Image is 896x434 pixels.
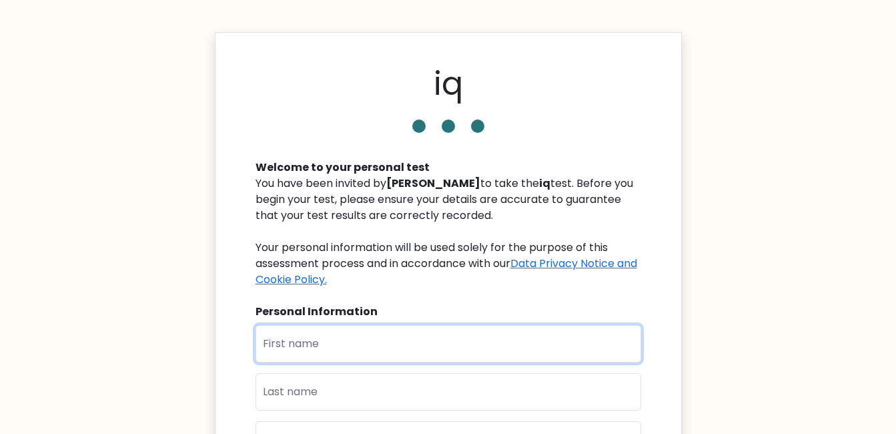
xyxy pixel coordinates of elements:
b: iq [539,176,550,191]
input: First name [256,325,641,363]
div: Welcome to your personal test [256,160,641,176]
a: Data Privacy Notice and Cookie Policy. [256,256,637,287]
input: Last name [256,373,641,411]
div: You have been invited by to take the test. Before you begin your test, please ensure your details... [256,176,641,288]
div: Personal Information [256,304,641,320]
b: [PERSON_NAME] [386,176,480,191]
h1: iq [434,65,463,103]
